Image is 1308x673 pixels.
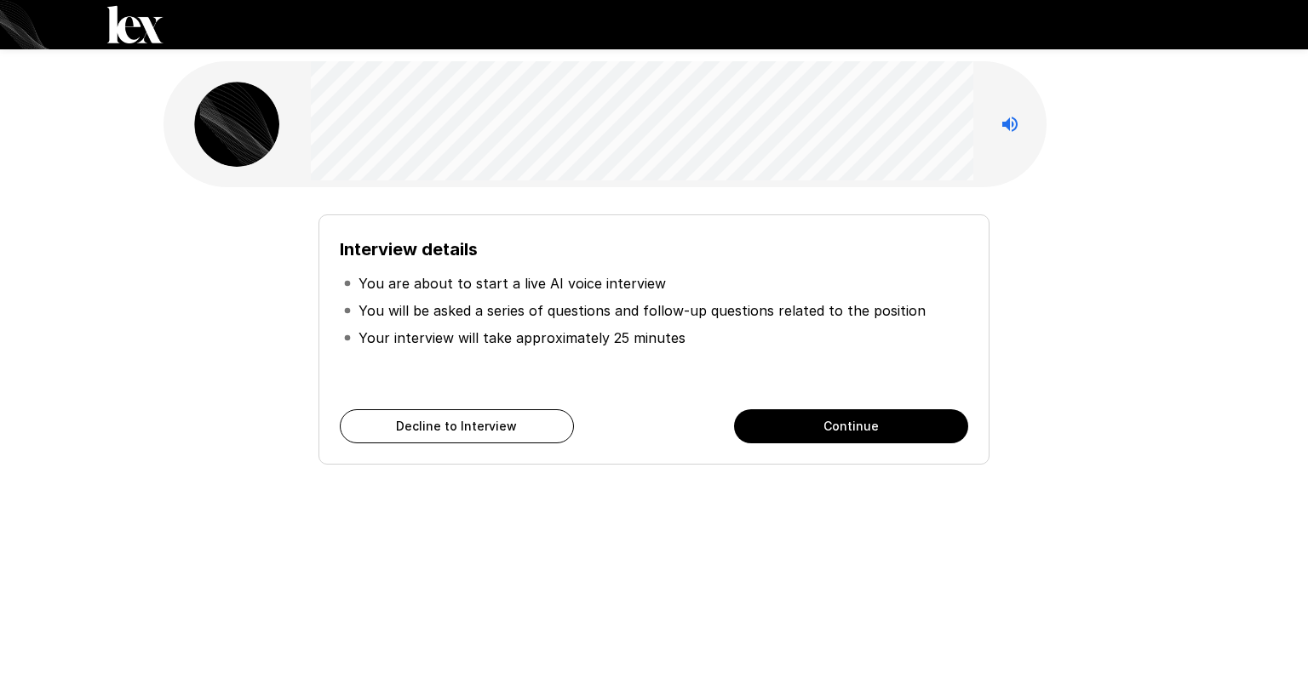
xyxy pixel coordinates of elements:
[993,107,1027,141] button: Stop reading questions aloud
[194,82,279,167] img: lex_avatar2.png
[340,409,574,443] button: Decline to Interview
[359,273,666,294] p: You are about to start a live AI voice interview
[359,328,686,348] p: Your interview will take approximately 25 minutes
[359,300,926,321] p: You will be asked a series of questions and follow-up questions related to the position
[340,239,478,260] b: Interview details
[734,409,968,443] button: Continue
